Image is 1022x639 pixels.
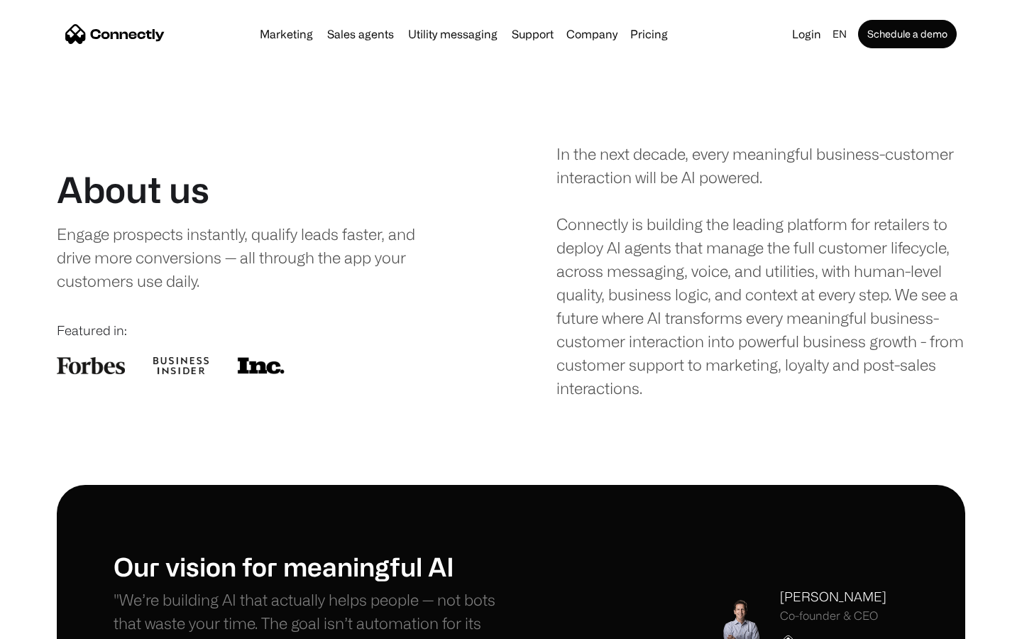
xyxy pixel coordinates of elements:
div: Engage prospects instantly, qualify leads faster, and drive more conversions — all through the ap... [57,222,445,293]
h1: About us [57,168,209,211]
a: Pricing [625,28,674,40]
a: Marketing [254,28,319,40]
div: Featured in: [57,321,466,340]
a: Login [786,24,827,44]
aside: Language selected: English [14,613,85,634]
a: Sales agents [322,28,400,40]
h1: Our vision for meaningful AI [114,551,511,581]
div: In the next decade, every meaningful business-customer interaction will be AI powered. Connectly ... [556,142,965,400]
div: Co-founder & CEO [780,609,886,623]
div: en [833,24,847,44]
div: Company [566,24,617,44]
a: Schedule a demo [858,20,957,48]
a: Support [506,28,559,40]
a: Utility messaging [402,28,503,40]
div: [PERSON_NAME] [780,587,886,606]
ul: Language list [28,614,85,634]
